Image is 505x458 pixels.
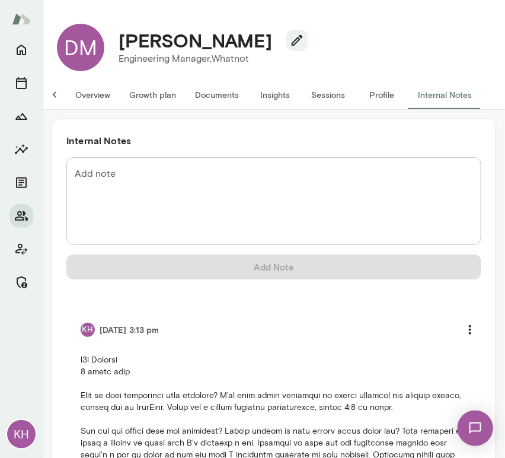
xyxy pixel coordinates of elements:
[100,324,159,336] h6: [DATE] 3:13 pm
[9,171,33,195] button: Documents
[66,81,120,109] button: Overview
[458,317,482,342] button: more
[302,81,355,109] button: Sessions
[12,8,31,30] img: Mento
[66,133,481,148] h6: Internal Notes
[81,323,95,337] div: KH
[186,81,248,109] button: Documents
[9,237,33,261] button: Client app
[9,38,33,62] button: Home
[9,71,33,95] button: Sessions
[248,81,302,109] button: Insights
[57,24,104,71] div: DM
[7,420,36,449] div: KH
[119,29,272,52] h4: [PERSON_NAME]
[9,271,33,294] button: Manage
[120,81,186,109] button: Growth plan
[9,204,33,228] button: Members
[355,81,408,109] button: Profile
[119,52,298,66] p: Engineering Manager, Whatnot
[9,138,33,161] button: Insights
[9,104,33,128] button: Growth Plan
[408,81,481,109] button: Internal Notes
